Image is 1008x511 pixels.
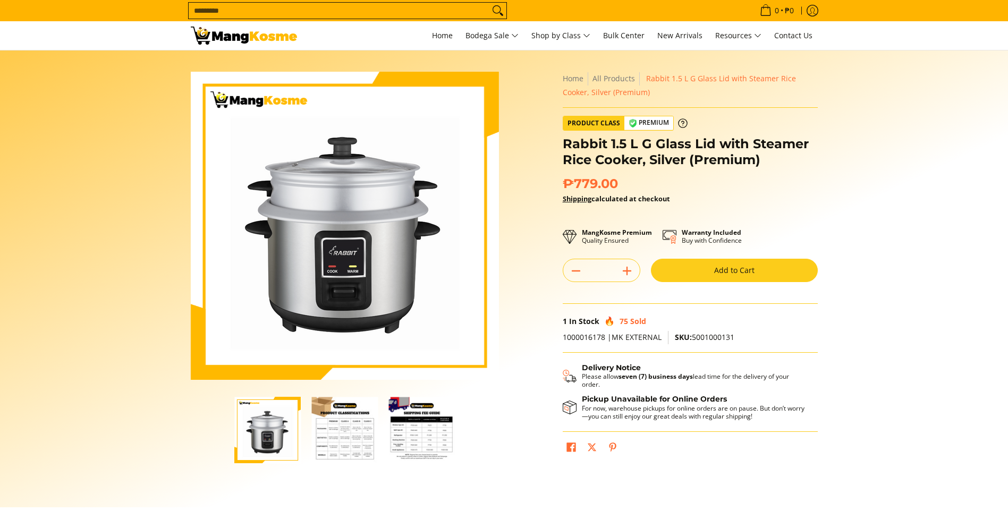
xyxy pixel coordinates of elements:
button: Shipping & Delivery [563,363,807,389]
p: Quality Ensured [582,228,652,244]
nav: Breadcrumbs [563,72,818,99]
span: Bulk Center [603,30,645,40]
a: Product Class Premium [563,116,688,131]
span: Shop by Class [531,29,590,42]
a: Bulk Center [598,21,650,50]
a: Post on X [585,440,599,458]
strong: Pickup Unavailable for Online Orders [582,394,727,404]
a: Bodega Sale [460,21,524,50]
p: For now, warehouse pickups for online orders are on pause. But don’t worry—you can still enjoy ou... [582,404,807,420]
span: Bodega Sale [465,29,519,42]
span: Rabbit 1.5 L G Glass Lid with Steamer Rice Cooker, Silver (Premium) [563,73,796,97]
a: Share on Facebook [564,440,579,458]
img: Rabbit 1.5 L G Glass Lid with Steamer Rice Cooker, Silver (Premium)-2 [311,397,378,463]
span: 1 [563,316,567,326]
button: Add [614,262,640,279]
span: Premium [624,116,673,130]
span: 75 [620,316,628,326]
button: Subtract [563,262,589,279]
strong: Warranty Included [682,228,741,237]
img: Rabbit 1.5 L G Glass Lid with Steamer Rice Cooker, Silver (Premium)-3 [388,397,455,463]
span: Home [432,30,453,40]
a: Shipping [563,194,591,203]
nav: Main Menu [308,21,818,50]
span: In Stock [569,316,599,326]
strong: MangKosme Premium [582,228,652,237]
span: Sold [630,316,646,326]
a: Contact Us [769,21,818,50]
strong: Delivery Notice [582,363,641,372]
a: Resources [710,21,767,50]
img: https://mangkosme.com/products/rabbit-1-5-l-g-glass-lid-with-steamer-rice-cooker-silver-class-a [234,397,301,463]
img: Rabbit 1.5L Glass Lid with Steamer Rice Cooker (Silver) l Mang Kosme [191,27,297,45]
a: Home [563,73,583,83]
span: 1000016178 |MK EXTERNAL [563,332,662,342]
a: Pin on Pinterest [605,440,620,458]
img: https://mangkosme.com/products/rabbit-1-5-l-g-glass-lid-with-steamer-rice-cooker-silver-class-a [191,72,499,380]
h1: Rabbit 1.5 L G Glass Lid with Steamer Rice Cooker, Silver (Premium) [563,136,818,168]
a: Shop by Class [526,21,596,50]
span: SKU: [675,332,692,342]
span: ₱779.00 [563,176,618,192]
strong: calculated at checkout [563,194,670,203]
img: premium-badge-icon.webp [629,119,637,127]
a: Home [427,21,458,50]
span: New Arrivals [657,30,702,40]
span: Contact Us [774,30,812,40]
a: New Arrivals [652,21,708,50]
p: Please allow lead time for the delivery of your order. [582,372,807,388]
span: • [757,5,797,16]
a: All Products [592,73,635,83]
button: Add to Cart [651,259,818,282]
p: Buy with Confidence [682,228,742,244]
span: 5001000131 [675,332,734,342]
button: Search [489,3,506,19]
span: Product Class [563,116,624,130]
strong: seven (7) business days [619,372,693,381]
span: ₱0 [783,7,795,14]
span: Resources [715,29,761,42]
span: 0 [773,7,781,14]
